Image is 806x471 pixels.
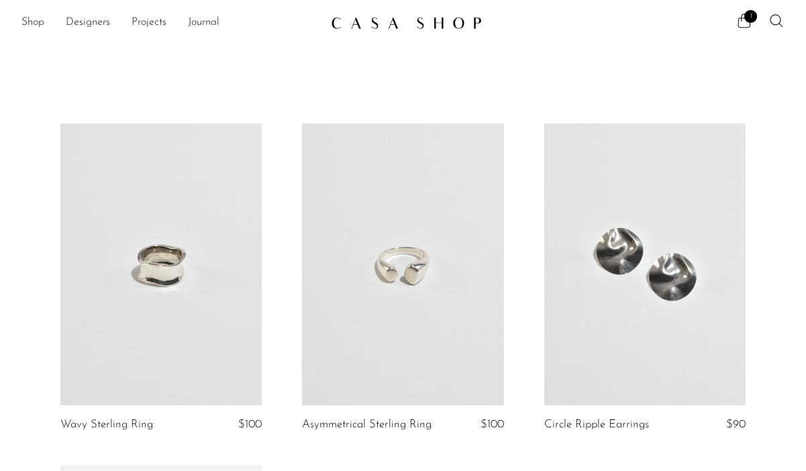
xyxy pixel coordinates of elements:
a: Journal [188,14,219,32]
nav: Desktop navigation [21,11,320,34]
a: Wavy Sterling Ring [60,419,153,431]
a: Shop [21,14,44,32]
a: Circle Ripple Earrings [544,419,649,431]
a: Asymmetrical Sterling Ring [302,419,432,431]
span: $100 [481,419,504,430]
ul: NEW HEADER MENU [21,11,320,34]
span: $100 [238,419,262,430]
a: Projects [132,14,166,32]
a: Designers [66,14,110,32]
span: $90 [726,419,746,430]
span: 1 [744,10,757,23]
